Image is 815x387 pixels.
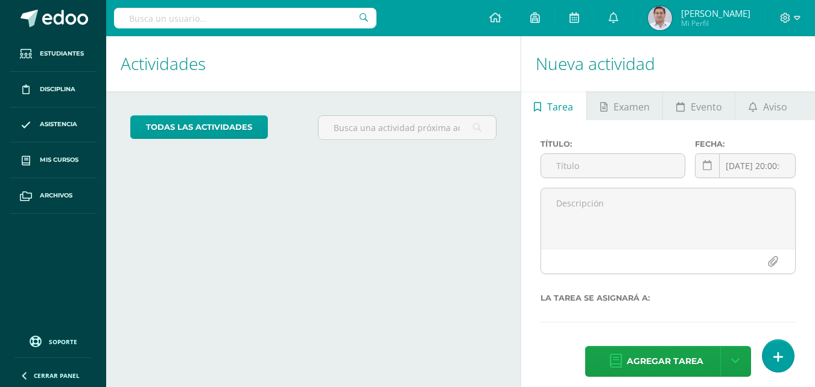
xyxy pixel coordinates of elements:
span: Tarea [547,92,573,121]
input: Título [541,154,685,178]
a: Archivos [10,178,97,214]
span: Mi Perfil [681,18,750,28]
a: Examen [587,91,662,120]
a: Asistencia [10,107,97,143]
a: Soporte [14,333,92,349]
span: Estudiantes [40,49,84,59]
img: ad841398eb8a390b8b5ae988faad487a.png [648,6,672,30]
span: Archivos [40,191,72,200]
h1: Nueva actividad [536,36,801,91]
a: Aviso [735,91,800,120]
input: Busca una actividad próxima aquí... [319,116,495,139]
a: Tarea [521,91,586,120]
span: Disciplina [40,85,75,94]
label: Fecha: [695,139,796,149]
input: Busca un usuario... [114,8,376,28]
span: [PERSON_NAME] [681,7,750,19]
span: Evento [691,92,722,121]
label: Título: [541,139,685,149]
label: La tarea se asignará a: [541,293,796,302]
a: Evento [663,91,735,120]
h1: Actividades [121,36,506,91]
a: Disciplina [10,72,97,107]
span: Examen [614,92,650,121]
span: Mis cursos [40,155,78,165]
span: Soporte [49,337,77,346]
span: Asistencia [40,120,77,129]
a: todas las Actividades [130,115,268,139]
a: Mis cursos [10,142,97,178]
span: Agregar tarea [627,347,703,376]
input: Fecha de entrega [696,154,795,178]
span: Cerrar panel [34,371,80,380]
span: Aviso [763,92,787,121]
a: Estudiantes [10,36,97,72]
